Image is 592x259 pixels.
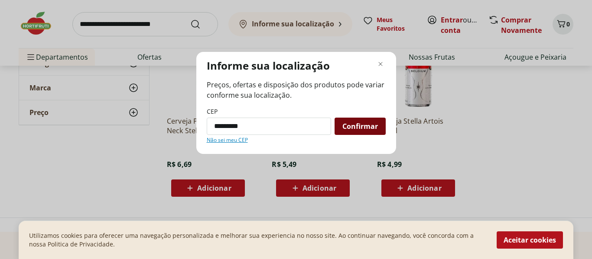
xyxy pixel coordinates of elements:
[342,123,378,130] span: Confirmar
[196,52,396,154] div: Modal de regionalização
[207,59,330,73] p: Informe sua localização
[29,231,486,249] p: Utilizamos cookies para oferecer uma navegação personalizada e melhorar sua experiencia no nosso ...
[207,80,386,100] span: Preços, ofertas e disposição dos produtos pode variar conforme sua localização.
[497,231,563,249] button: Aceitar cookies
[207,137,248,144] a: Não sei meu CEP
[375,59,386,69] button: Fechar modal de regionalização
[207,107,218,116] label: CEP
[335,118,386,135] button: Confirmar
